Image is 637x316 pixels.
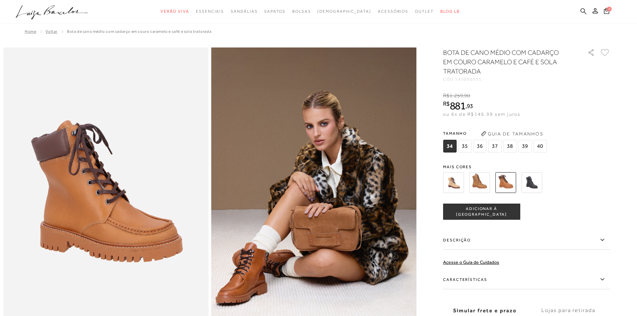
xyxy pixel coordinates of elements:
[521,172,542,193] img: BOTA DE CANO MÉDIO COM CADARÇO EM COURO PRETO E SOLA TRATORADA
[196,5,224,18] a: categoryNavScreenReaderText
[449,93,463,99] span: 1.259
[458,140,471,152] span: 35
[443,165,610,169] span: Mais cores
[25,29,36,34] a: Home
[45,29,58,34] a: Voltar
[378,5,408,18] a: categoryNavScreenReaderText
[533,140,547,152] span: 40
[440,5,460,18] a: BLOG LB
[378,9,408,14] span: Acessórios
[317,9,371,14] span: [DEMOGRAPHIC_DATA]
[161,5,189,18] a: categoryNavScreenReaderText
[415,9,434,14] span: Outlet
[479,128,545,139] button: Guia de Tamanhos
[443,77,577,81] div: CÓD:
[443,48,568,76] h1: BOTA DE CANO MÉDIO COM CADARÇO EM COURO CARAMELO E CAFÉ E SOLA TRATORADA
[443,101,450,107] i: R$
[443,204,520,220] button: ADICIONAR À [GEOGRAPHIC_DATA]
[264,5,285,18] a: categoryNavScreenReaderText
[264,9,285,14] span: Sapatos
[443,206,520,218] span: ADICIONAR À [GEOGRAPHIC_DATA]
[196,9,224,14] span: Essenciais
[161,9,189,14] span: Verão Viva
[503,140,517,152] span: 38
[443,111,520,117] span: ou 6x de R$146,99 sem juros
[443,230,610,250] label: Descrição
[450,100,465,112] span: 881
[443,259,499,265] a: Acesse o Guia de Cuidados
[495,172,516,193] img: BOTA DE CANO MÉDIO COM CADARÇO EM COURO CARAMELO E CAFÉ E SOLA TRATORADA
[292,5,311,18] a: categoryNavScreenReaderText
[488,140,502,152] span: 37
[463,93,470,99] i: ,
[602,7,611,16] button: 0
[292,9,311,14] span: Bolsas
[443,140,456,152] span: 34
[473,140,487,152] span: 36
[231,5,257,18] a: categoryNavScreenReaderText
[518,140,532,152] span: 39
[465,103,473,109] i: ,
[443,172,464,193] img: BOTA DE CANO MÉDIO COM CADARÇO EM CAMURÇA BEGE E SOLA TRATORADA
[455,77,482,82] span: 141000031
[443,270,610,289] label: Características
[440,9,460,14] span: BLOG LB
[317,5,371,18] a: noSubCategoriesText
[464,93,470,99] span: 90
[231,9,257,14] span: Sandálias
[67,29,211,34] span: BOTA DE CANO MÉDIO COM CADARÇO EM COURO CARAMELO E CAFÉ E SOLA TRATORADA
[415,5,434,18] a: categoryNavScreenReaderText
[469,172,490,193] img: BOTA DE CANO MÉDIO COM CADARÇO EM COURO AMARULA E SOLA TRATORADA
[443,93,449,99] i: R$
[443,128,548,138] span: Tamanho
[467,102,473,109] span: 93
[607,7,612,11] span: 0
